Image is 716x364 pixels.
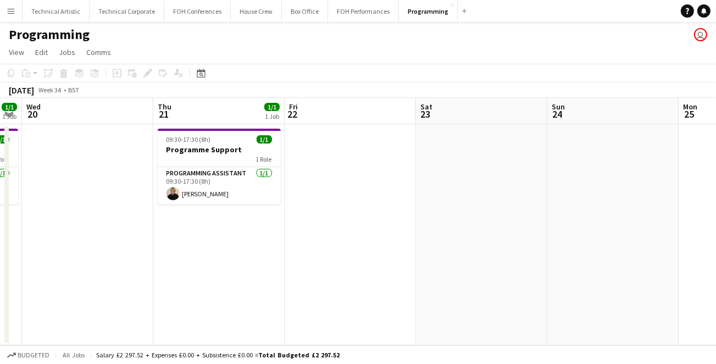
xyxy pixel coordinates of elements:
div: BST [68,86,79,94]
button: Technical Artistic [23,1,90,22]
span: Week 34 [36,86,64,94]
button: Budgeted [5,349,51,361]
button: Box Office [282,1,328,22]
h1: Programming [9,26,90,43]
a: Edit [31,45,52,59]
span: Edit [35,47,48,57]
span: Comms [86,47,111,57]
button: House Crew [231,1,282,22]
app-user-avatar: Liveforce Admin [694,28,707,41]
span: Jobs [59,47,75,57]
span: Total Budgeted £2 297.52 [258,351,340,359]
a: Jobs [54,45,80,59]
button: Technical Corporate [90,1,164,22]
div: Salary £2 297.52 + Expenses £0.00 + Subsistence £0.00 = [96,351,340,359]
a: Comms [82,45,115,59]
span: Budgeted [18,351,49,359]
a: View [4,45,29,59]
button: Programming [399,1,458,22]
div: [DATE] [9,85,34,96]
button: FOH Performances [328,1,399,22]
button: FOH Conferences [164,1,231,22]
span: All jobs [60,351,87,359]
span: View [9,47,24,57]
